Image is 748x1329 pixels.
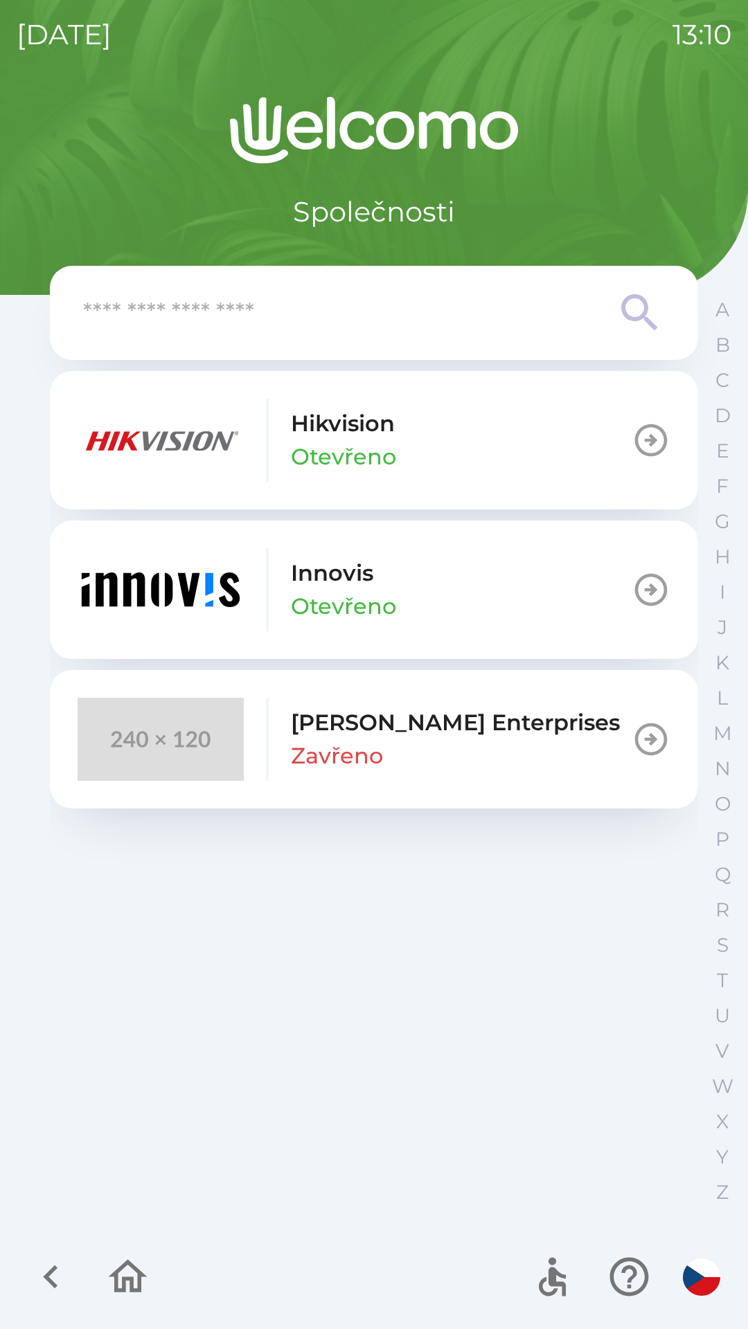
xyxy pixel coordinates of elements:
[683,1258,720,1296] img: cs flag
[717,968,728,993] p: T
[705,680,740,716] button: L
[291,590,396,623] p: Otevřeno
[716,1180,729,1204] p: Z
[717,686,728,710] p: L
[78,548,244,631] img: e7730186-ed2b-42de-8146-b93b67ad584c.png
[50,371,698,509] button: HikvisionOtevřeno
[705,786,740,822] button: O
[705,716,740,751] button: M
[291,440,396,473] p: Otevřeno
[705,963,740,998] button: T
[291,557,373,590] p: Innovis
[705,1139,740,1175] button: Y
[715,1039,729,1063] p: V
[705,363,740,398] button: C
[50,670,698,808] button: [PERSON_NAME] EnterprisesZavřeno
[705,292,740,327] button: A
[705,1175,740,1210] button: Z
[291,706,620,739] p: [PERSON_NAME] Enterprises
[705,398,740,433] button: D
[705,575,740,610] button: I
[715,651,729,675] p: K
[715,898,729,922] p: R
[715,792,731,816] p: O
[78,698,244,781] img: 240x120
[715,298,729,322] p: A
[715,368,729,392] p: C
[712,1074,733,1099] p: W
[673,14,731,55] p: 13:10
[705,504,740,539] button: G
[715,1004,730,1028] p: U
[705,822,740,857] button: P
[705,857,740,892] button: Q
[715,404,731,428] p: D
[705,998,740,1033] button: U
[705,928,740,963] button: S
[291,407,395,440] p: Hikvision
[715,333,730,357] p: B
[716,1145,729,1169] p: Y
[293,191,455,233] p: Společnosti
[715,827,729,851] p: P
[705,892,740,928] button: R
[715,862,731,887] p: Q
[713,721,732,745] p: M
[17,14,112,55] p: [DATE]
[705,327,740,363] button: B
[717,933,729,957] p: S
[715,545,731,569] p: H
[705,751,740,786] button: N
[716,439,729,463] p: E
[716,474,729,498] p: F
[705,433,740,469] button: E
[715,757,731,781] p: N
[291,739,383,772] p: Zavřeno
[718,615,727,640] p: J
[720,580,725,604] p: I
[705,1104,740,1139] button: X
[705,539,740,575] button: H
[78,399,244,482] img: f2158124-88a9-4a5e-9c63-4f3e72dd804a.png
[50,97,698,163] img: Logo
[705,469,740,504] button: F
[705,610,740,645] button: J
[715,509,730,534] p: G
[716,1110,729,1134] p: X
[705,1069,740,1104] button: W
[50,521,698,659] button: InnovisOtevřeno
[705,645,740,680] button: K
[705,1033,740,1069] button: V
